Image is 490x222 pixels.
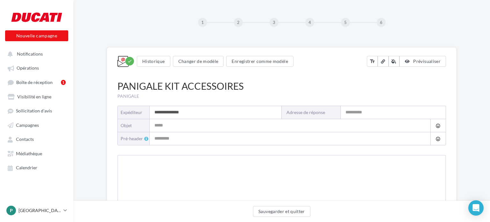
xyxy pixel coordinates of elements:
i: tag_faces [435,136,441,142]
a: Contacts [4,133,70,145]
div: 3 [270,18,278,27]
label: Adresse de réponse [282,106,341,119]
span: Contacts [16,137,34,142]
div: PANIGALE [117,93,446,99]
span: Campagnes [16,122,39,128]
span: Médiathèque [16,151,42,156]
a: Campagnes [4,119,70,131]
a: Boîte de réception1 [4,76,70,88]
span: P [10,207,13,214]
span: Opérations [17,65,39,71]
span: Prévisualiser [413,58,441,64]
button: Changer de modèle [173,56,224,67]
a: Opérations [4,62,70,73]
i: text_fields [369,58,375,65]
div: Modifications enregistrées [125,57,134,65]
i: tag_faces [435,123,441,128]
button: text_fields [367,56,378,67]
div: Pré-header [121,135,150,142]
button: Notifications [4,48,67,59]
button: tag_faces [430,132,445,145]
div: Open Intercom Messenger [468,200,484,216]
div: Expéditeur [121,109,145,116]
span: Calendrier [16,165,37,171]
iframe: Something wrong... [117,155,446,204]
button: Enregistrer comme modèle [226,56,293,67]
button: tag_faces [430,119,445,132]
a: Calendrier [4,162,70,173]
div: 4 [305,18,314,27]
i: check [127,59,132,64]
div: PANIGALE KIT ACCESSOIRES [117,79,446,93]
a: Sollicitation d'avis [4,105,70,116]
a: P [GEOGRAPHIC_DATA] [5,204,68,217]
span: Boîte de réception [16,80,53,85]
span: Notifications [17,51,43,57]
a: Visibilité en ligne [4,91,70,102]
div: 1 [61,80,66,85]
a: Médiathèque [4,148,70,159]
span: Visibilité en ligne [17,94,51,99]
p: [GEOGRAPHIC_DATA] [19,207,61,214]
div: 2 [234,18,243,27]
div: 6 [377,18,386,27]
button: Sauvegarder et quitter [253,206,310,217]
div: objet [121,122,145,129]
button: Nouvelle campagne [5,30,68,41]
div: 1 [198,18,207,27]
button: Historique [137,56,170,67]
span: Sollicitation d'avis [16,108,52,114]
div: 5 [341,18,350,27]
button: Prévisualiser [399,56,446,67]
